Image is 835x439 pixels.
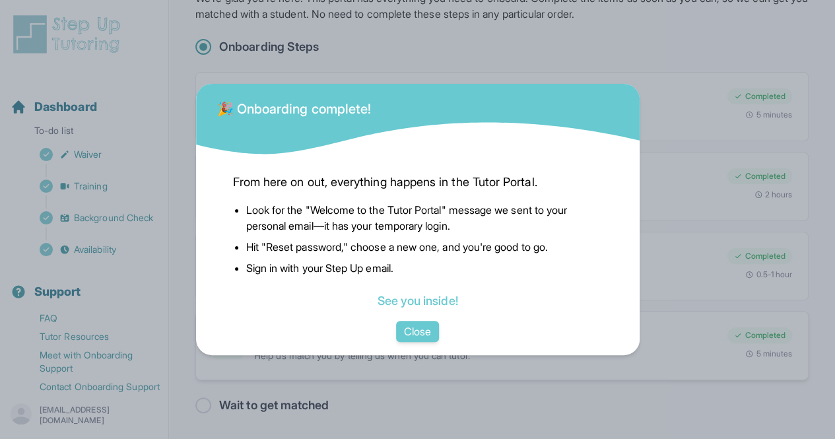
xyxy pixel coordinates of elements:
a: See you inside! [377,294,457,308]
li: Look for the "Welcome to the Tutor Portal" message we sent to your personal email—it has your tem... [246,202,603,234]
li: Sign in with your Step Up email. [246,260,603,276]
button: Close [396,321,439,342]
li: Hit "Reset password," choose a new one, and you're good to go. [246,239,603,255]
span: From here on out, everything happens in the Tutor Portal. [233,173,603,191]
div: 🎉 Onboarding complete! [217,92,372,118]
